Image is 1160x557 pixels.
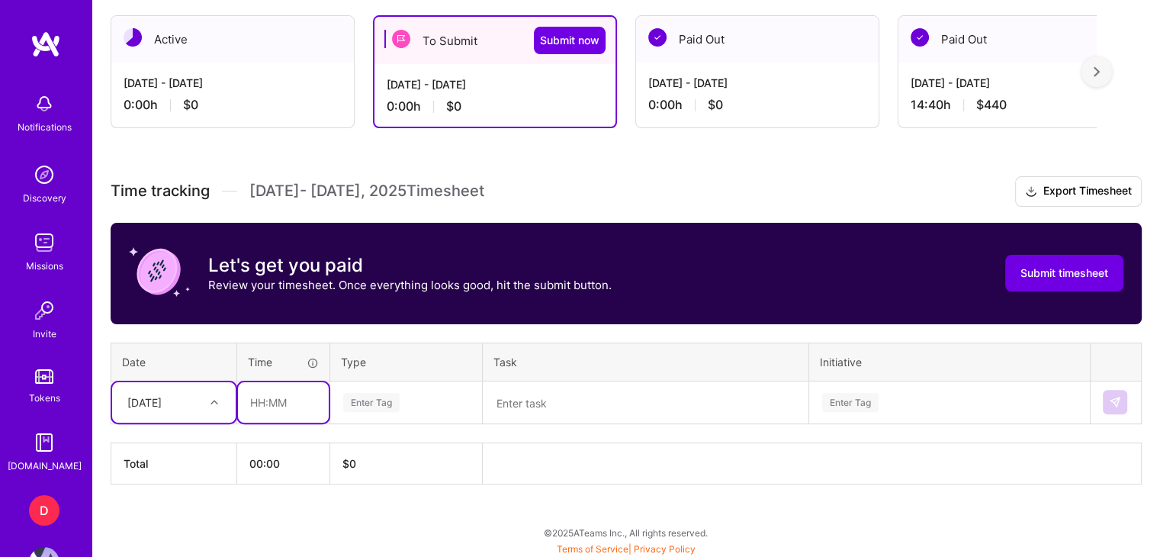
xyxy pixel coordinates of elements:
[249,182,484,201] span: [DATE] - [DATE] , 2025 Timesheet
[238,382,329,423] input: HH:MM
[976,97,1007,113] span: $440
[1005,255,1123,291] button: Submit timesheet
[1094,66,1100,77] img: right
[210,398,218,406] i: icon Chevron
[822,391,879,414] div: Enter Tag
[92,514,1160,552] div: © 2025 ATeams Inc., All rights reserved.
[29,295,59,326] img: Invite
[648,75,866,91] div: [DATE] - [DATE]
[330,343,483,381] th: Type
[111,343,237,381] th: Date
[29,159,59,190] img: discovery
[1015,176,1142,207] button: Export Timesheet
[127,394,162,411] div: [DATE]
[111,443,237,484] th: Total
[25,495,63,526] a: D
[557,543,696,555] span: |
[708,97,723,113] span: $0
[124,75,342,91] div: [DATE] - [DATE]
[634,543,696,555] a: Privacy Policy
[446,98,461,114] span: $0
[648,28,667,47] img: Paid Out
[23,190,66,206] div: Discovery
[911,28,929,47] img: Paid Out
[111,182,210,201] span: Time tracking
[29,227,59,258] img: teamwork
[1025,184,1037,200] i: icon Download
[124,28,142,47] img: Active
[820,354,1079,370] div: Initiative
[374,17,615,64] div: To Submit
[18,119,72,135] div: Notifications
[208,277,612,293] p: Review your timesheet. Once everything looks good, hit the submit button.
[129,241,190,302] img: coin
[124,97,342,113] div: 0:00 h
[483,343,809,381] th: Task
[29,89,59,119] img: bell
[1020,266,1108,281] span: Submit timesheet
[208,254,612,277] h3: Let's get you paid
[557,543,628,555] a: Terms of Service
[248,354,319,370] div: Time
[183,97,198,113] span: $0
[33,326,56,342] div: Invite
[111,16,354,63] div: Active
[648,97,866,113] div: 0:00 h
[29,390,60,406] div: Tokens
[911,75,1129,91] div: [DATE] - [DATE]
[31,31,61,58] img: logo
[35,369,53,384] img: tokens
[29,427,59,458] img: guide book
[387,98,603,114] div: 0:00 h
[898,16,1141,63] div: Paid Out
[8,458,82,474] div: [DOMAIN_NAME]
[237,443,330,484] th: 00:00
[387,76,603,92] div: [DATE] - [DATE]
[540,33,599,48] span: Submit now
[911,97,1129,113] div: 14:40 h
[343,391,400,414] div: Enter Tag
[534,27,606,54] button: Submit now
[29,495,59,526] div: D
[1109,396,1121,408] img: Submit
[392,30,410,48] img: To Submit
[26,258,63,274] div: Missions
[342,457,356,470] span: $ 0
[636,16,879,63] div: Paid Out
